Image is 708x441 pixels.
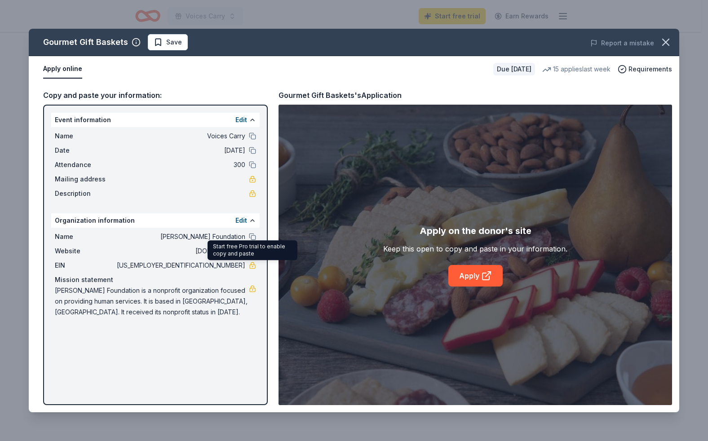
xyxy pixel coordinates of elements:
button: Report a mistake [590,38,654,49]
div: Event information [51,113,260,127]
button: Edit [235,215,247,226]
div: Gourmet Gift Baskets [43,35,128,49]
span: [PERSON_NAME] Foundation [115,231,245,242]
span: Voices Carry [115,131,245,141]
span: Name [55,231,115,242]
div: Keep this open to copy and paste in your information. [383,243,567,254]
span: 300 [115,159,245,170]
span: Description [55,188,115,199]
span: Requirements [628,64,672,75]
div: Mission statement [55,274,256,285]
div: Gourmet Gift Baskets's Application [279,89,402,101]
div: Organization information [51,213,260,228]
span: Save [166,37,182,48]
div: Copy and paste your information: [43,89,268,101]
span: [PERSON_NAME] Foundation is a nonprofit organization focused on providing human services. It is b... [55,285,249,318]
div: Start free Pro trial to enable copy and paste [208,240,297,260]
button: Edit [235,115,247,125]
button: Save [148,34,188,50]
span: [US_EMPLOYER_IDENTIFICATION_NUMBER] [115,260,245,271]
button: Apply online [43,60,82,79]
div: Apply on the donor's site [420,224,531,238]
span: Mailing address [55,174,115,185]
span: Date [55,145,115,156]
button: Requirements [618,64,672,75]
div: Due [DATE] [493,63,535,75]
span: [DATE] [115,145,245,156]
span: [DOMAIN_NAME] [115,246,245,256]
a: Apply [448,265,503,287]
div: 15 applies last week [542,64,611,75]
span: Attendance [55,159,115,170]
span: Website [55,246,115,256]
span: Name [55,131,115,141]
span: EIN [55,260,115,271]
